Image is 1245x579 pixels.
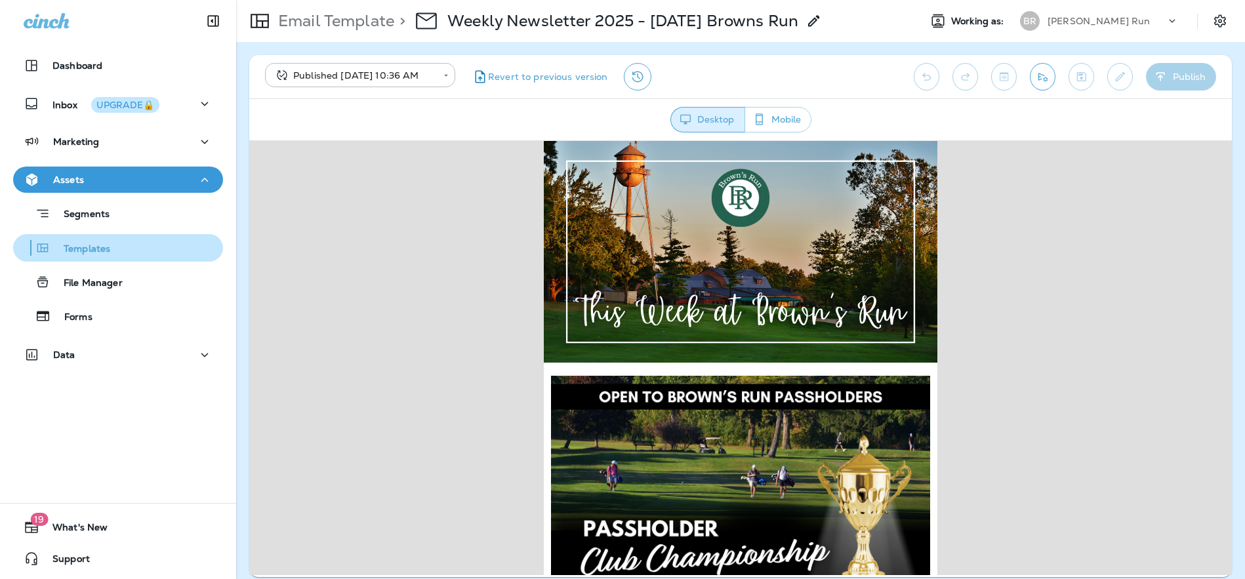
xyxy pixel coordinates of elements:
button: Forms [13,302,223,330]
button: 19What's New [13,514,223,540]
button: Segments [13,199,223,228]
span: What's New [39,522,108,538]
p: Forms [51,311,92,324]
span: Support [39,553,90,569]
div: UPGRADE🔒 [96,100,154,110]
button: InboxUPGRADE🔒 [13,90,223,117]
button: UPGRADE🔒 [91,97,159,113]
button: Collapse Sidebar [195,8,232,34]
p: Email Template [273,11,394,31]
p: > [394,11,405,31]
span: Working as: [951,16,1007,27]
button: Settings [1208,9,1232,33]
p: Weekly Newsletter 2025 - [DATE] Browns Run [447,11,798,31]
button: View Changelog [624,63,651,90]
button: Mobile [745,107,811,132]
span: Revert to previous version [488,71,608,83]
button: Send test email [1030,63,1055,90]
img: Browns-Run--2025-Club-Championship-social-2.png [302,235,681,519]
p: Marketing [53,136,99,147]
button: Support [13,546,223,572]
p: Segments [51,209,110,222]
button: Assets [13,167,223,193]
div: Published [DATE] 10:36 AM [274,69,434,82]
span: 19 [30,513,48,526]
button: File Manager [13,268,223,296]
p: Assets [53,174,84,185]
p: Inbox [52,97,159,111]
button: Dashboard [13,52,223,79]
div: Weekly Newsletter 2025 - 9/15/25 Browns Run [447,11,798,31]
p: File Manager [51,277,123,290]
p: Data [53,349,75,360]
button: Marketing [13,129,223,155]
p: Templates [51,243,110,256]
button: Data [13,342,223,368]
div: BR [1020,11,1040,31]
button: Revert to previous version [466,63,613,90]
p: Dashboard [52,60,102,71]
button: Desktop [670,107,745,132]
p: [PERSON_NAME] Run [1048,16,1150,26]
button: Templates [13,234,223,262]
